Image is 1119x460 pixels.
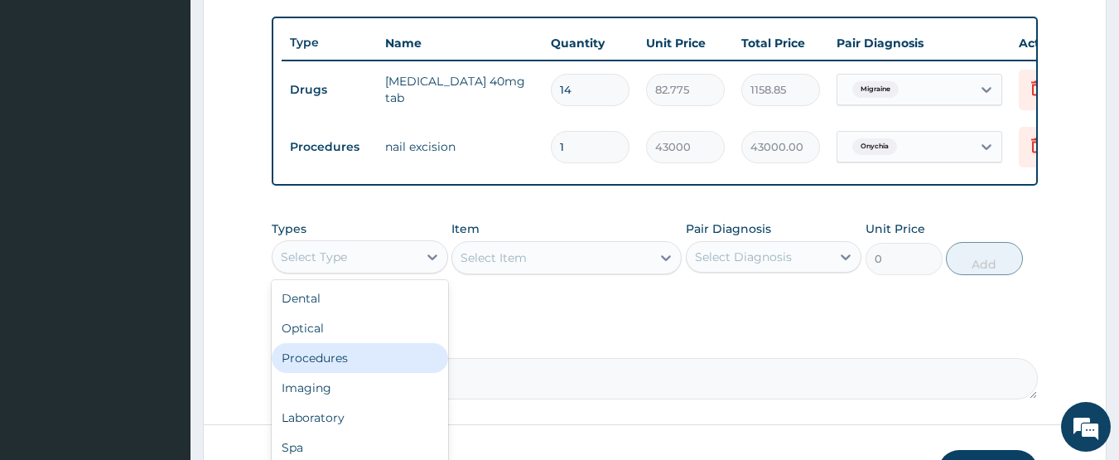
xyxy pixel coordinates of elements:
[377,27,543,60] th: Name
[451,220,480,237] label: Item
[543,27,638,60] th: Quantity
[852,138,897,155] span: Onychia
[282,132,377,162] td: Procedures
[686,220,771,237] label: Pair Diagnosis
[1010,27,1093,60] th: Actions
[272,8,311,48] div: Minimize live chat window
[866,220,925,237] label: Unit Price
[272,313,448,343] div: Optical
[96,129,229,297] span: We're online!
[8,294,316,352] textarea: Type your message and hit 'Enter'
[272,343,448,373] div: Procedures
[828,27,1010,60] th: Pair Diagnosis
[272,403,448,433] div: Laboratory
[377,130,543,163] td: nail excision
[272,222,306,236] label: Types
[31,83,67,124] img: d_794563401_company_1708531726252_794563401
[281,249,347,265] div: Select Type
[272,283,448,313] div: Dental
[272,335,1039,349] label: Comment
[86,93,278,114] div: Chat with us now
[377,65,543,114] td: [MEDICAL_DATA] 40mg tab
[733,27,828,60] th: Total Price
[695,249,792,265] div: Select Diagnosis
[638,27,733,60] th: Unit Price
[852,81,899,98] span: Migraine
[946,242,1023,275] button: Add
[282,75,377,105] td: Drugs
[272,373,448,403] div: Imaging
[282,27,377,58] th: Type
